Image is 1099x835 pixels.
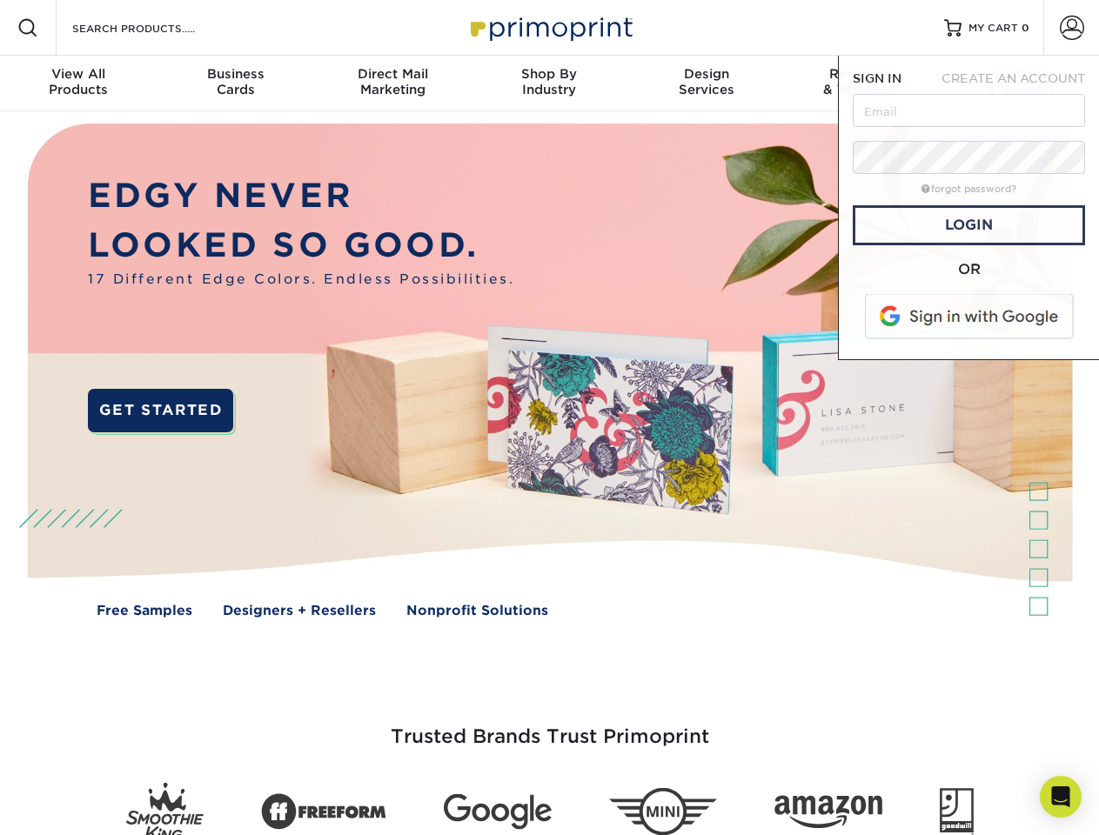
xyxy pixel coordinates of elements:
[88,221,514,271] p: LOOKED SO GOOD.
[853,205,1085,245] a: Login
[314,66,471,97] div: Marketing
[968,21,1018,36] span: MY CART
[88,270,514,290] span: 17 Different Edge Colors. Endless Possibilities.
[1022,22,1029,34] span: 0
[314,66,471,82] span: Direct Mail
[628,66,785,82] span: Design
[314,56,471,111] a: Direct MailMarketing
[921,184,1016,195] a: forgot password?
[88,171,514,221] p: EDGY NEVER
[4,782,148,829] iframe: Google Customer Reviews
[471,56,627,111] a: Shop ByIndustry
[88,389,233,432] a: GET STARTED
[157,66,313,82] span: Business
[444,794,552,830] img: Google
[853,71,901,85] span: SIGN IN
[157,66,313,97] div: Cards
[785,66,942,97] div: & Templates
[41,684,1059,769] h3: Trusted Brands Trust Primoprint
[223,601,376,621] a: Designers + Resellers
[774,796,882,829] img: Amazon
[70,17,240,38] input: SEARCH PRODUCTS.....
[406,601,548,621] a: Nonprofit Solutions
[1040,776,1082,818] div: Open Intercom Messenger
[853,259,1085,280] div: OR
[940,788,974,835] img: Goodwill
[942,71,1085,85] span: CREATE AN ACCOUNT
[157,56,313,111] a: BusinessCards
[471,66,627,82] span: Shop By
[785,66,942,82] span: Resources
[853,94,1085,127] input: Email
[628,56,785,111] a: DesignServices
[785,56,942,111] a: Resources& Templates
[628,66,785,97] div: Services
[463,9,637,46] img: Primoprint
[471,66,627,97] div: Industry
[97,601,192,621] a: Free Samples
